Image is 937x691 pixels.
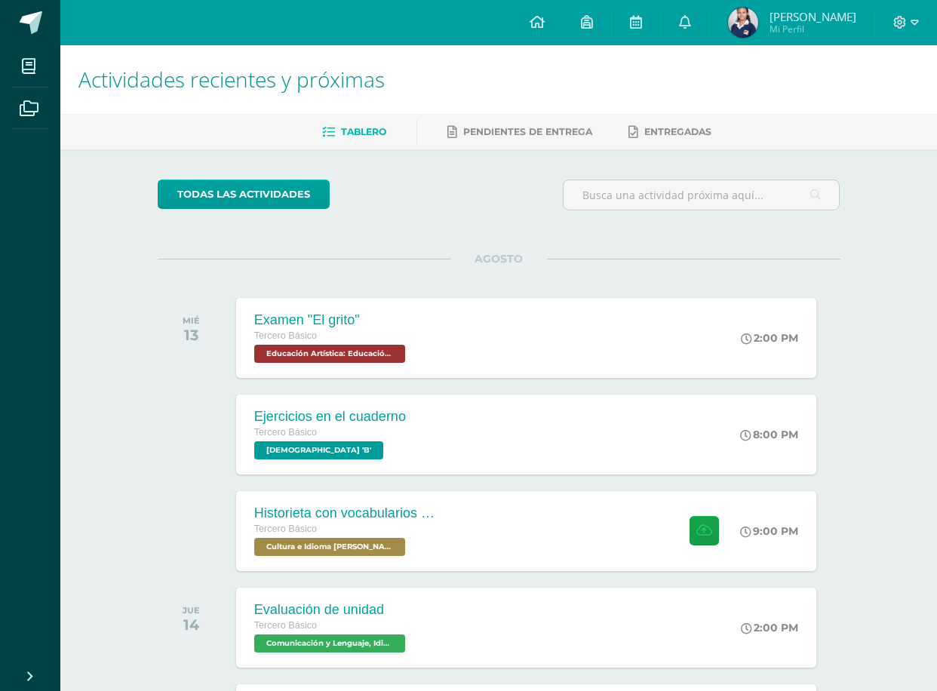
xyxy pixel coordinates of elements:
div: Evaluación de unidad [254,602,409,618]
span: Comunicación y Lenguaje, Idioma Español 'B' [254,634,405,653]
span: Actividades recientes y próximas [78,65,385,94]
span: Tercero Básico [254,524,317,534]
span: Evangelización 'B' [254,441,383,459]
div: Examen "El grito" [254,312,409,328]
span: Cultura e Idioma Maya Garífuna o Xinca 'B' [254,538,405,556]
input: Busca una actividad próxima aquí... [564,180,840,210]
a: Entregadas [628,120,711,144]
div: 14 [183,616,200,634]
a: todas las Actividades [158,180,330,209]
span: Tercero Básico [254,427,317,438]
div: Historieta con vocabularios básicos en kaqchikel [254,505,435,521]
span: Entregadas [644,126,711,137]
div: 2:00 PM [741,331,798,345]
div: MIÉ [183,315,200,326]
div: Ejercicios en el cuaderno [254,409,406,425]
span: Tercero Básico [254,330,317,341]
span: Tercero Básico [254,620,317,631]
a: Pendientes de entrega [447,120,592,144]
span: Tablero [341,126,386,137]
span: Mi Perfil [770,23,856,35]
span: Pendientes de entrega [463,126,592,137]
span: [PERSON_NAME] [770,9,856,24]
div: 13 [183,326,200,344]
div: JUE [183,605,200,616]
div: 9:00 PM [740,524,798,538]
a: Tablero [322,120,386,144]
div: 2:00 PM [741,621,798,634]
span: AGOSTO [450,252,547,266]
img: 78603c7beb380294f096518bc3e7acad.png [728,8,758,38]
span: Educación Artística: Educación Musical 'B' [254,345,405,363]
div: 8:00 PM [740,428,798,441]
